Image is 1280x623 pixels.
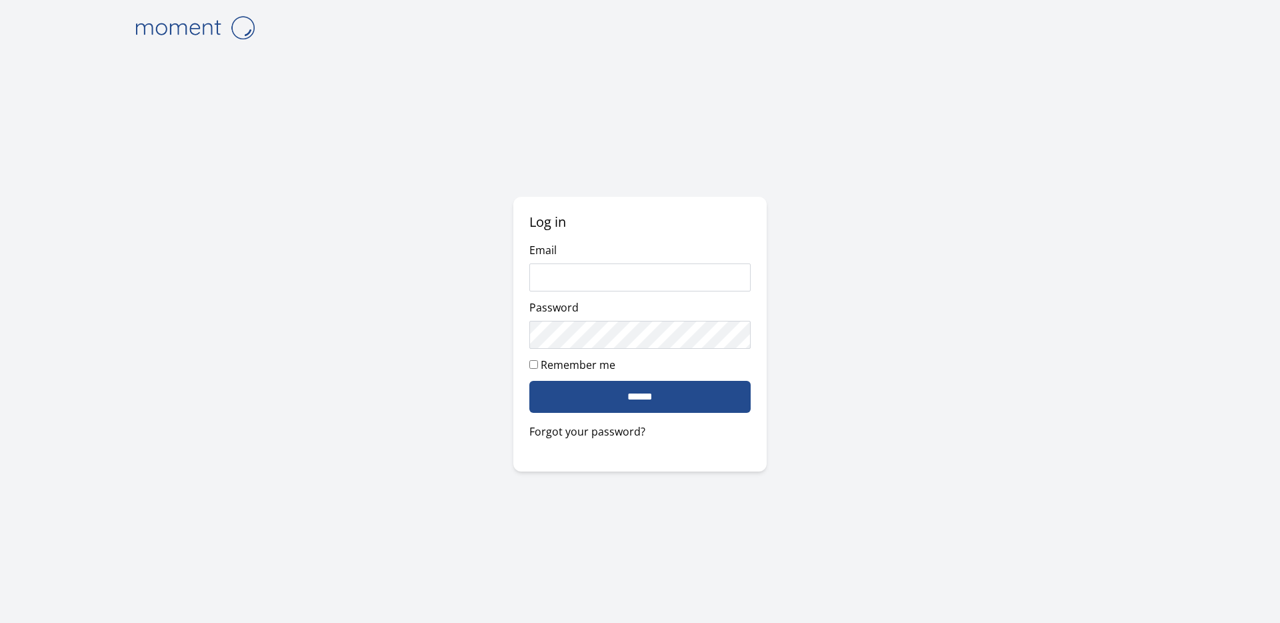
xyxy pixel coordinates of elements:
label: Password [529,300,579,315]
img: logo-4e3dc11c47720685a147b03b5a06dd966a58ff35d612b21f08c02c0306f2b779.png [128,11,261,45]
a: Forgot your password? [529,424,751,440]
label: Email [529,243,557,257]
label: Remember me [541,358,615,372]
h2: Log in [529,213,751,231]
